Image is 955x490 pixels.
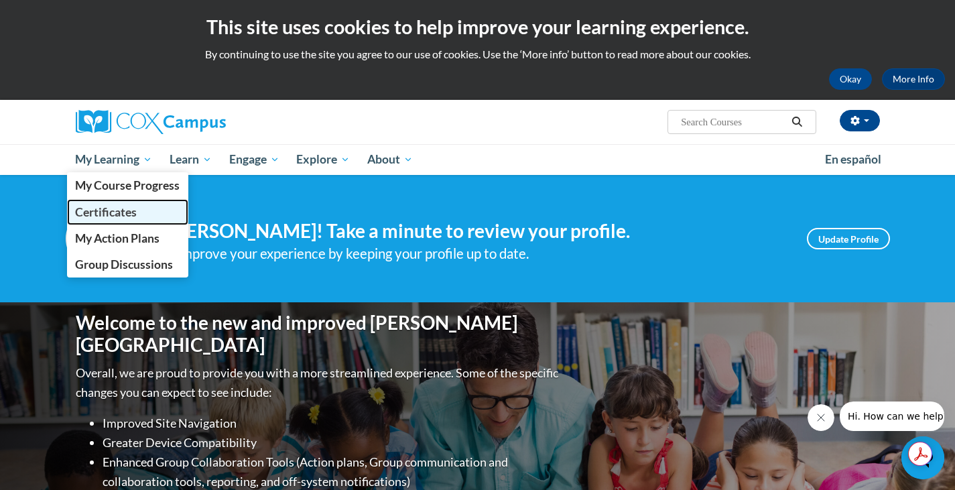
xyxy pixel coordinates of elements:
[840,110,880,131] button: Account Settings
[66,208,126,269] img: Profile Image
[367,151,413,168] span: About
[67,144,162,175] a: My Learning
[76,110,330,134] a: Cox Campus
[161,144,220,175] a: Learn
[76,312,562,357] h1: Welcome to the new and improved [PERSON_NAME][GEOGRAPHIC_DATA]
[901,436,944,479] iframe: Button to launch messaging window
[825,152,881,166] span: En español
[146,220,787,243] h4: Hi [PERSON_NAME]! Take a minute to review your profile.
[103,414,562,433] li: Improved Site Navigation
[103,433,562,452] li: Greater Device Compatibility
[75,231,160,245] span: My Action Plans
[807,228,890,249] a: Update Profile
[10,13,945,40] h2: This site uses cookies to help improve your learning experience.
[75,178,180,192] span: My Course Progress
[816,145,890,174] a: En español
[67,225,189,251] a: My Action Plans
[288,144,359,175] a: Explore
[56,144,900,175] div: Main menu
[229,151,279,168] span: Engage
[67,172,189,198] a: My Course Progress
[787,114,807,130] button: Search
[76,110,226,134] img: Cox Campus
[75,205,137,219] span: Certificates
[8,9,109,20] span: Hi. How can we help?
[808,404,834,431] iframe: Close message
[220,144,288,175] a: Engage
[75,257,173,271] span: Group Discussions
[829,68,872,90] button: Okay
[680,114,787,130] input: Search Courses
[67,251,189,278] a: Group Discussions
[75,151,152,168] span: My Learning
[359,144,422,175] a: About
[296,151,350,168] span: Explore
[67,199,189,225] a: Certificates
[840,402,944,431] iframe: Message from company
[76,363,562,402] p: Overall, we are proud to provide you with a more streamlined experience. Some of the specific cha...
[146,243,787,265] div: Help improve your experience by keeping your profile up to date.
[170,151,212,168] span: Learn
[882,68,945,90] a: More Info
[10,47,945,62] p: By continuing to use the site you agree to our use of cookies. Use the ‘More info’ button to read...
